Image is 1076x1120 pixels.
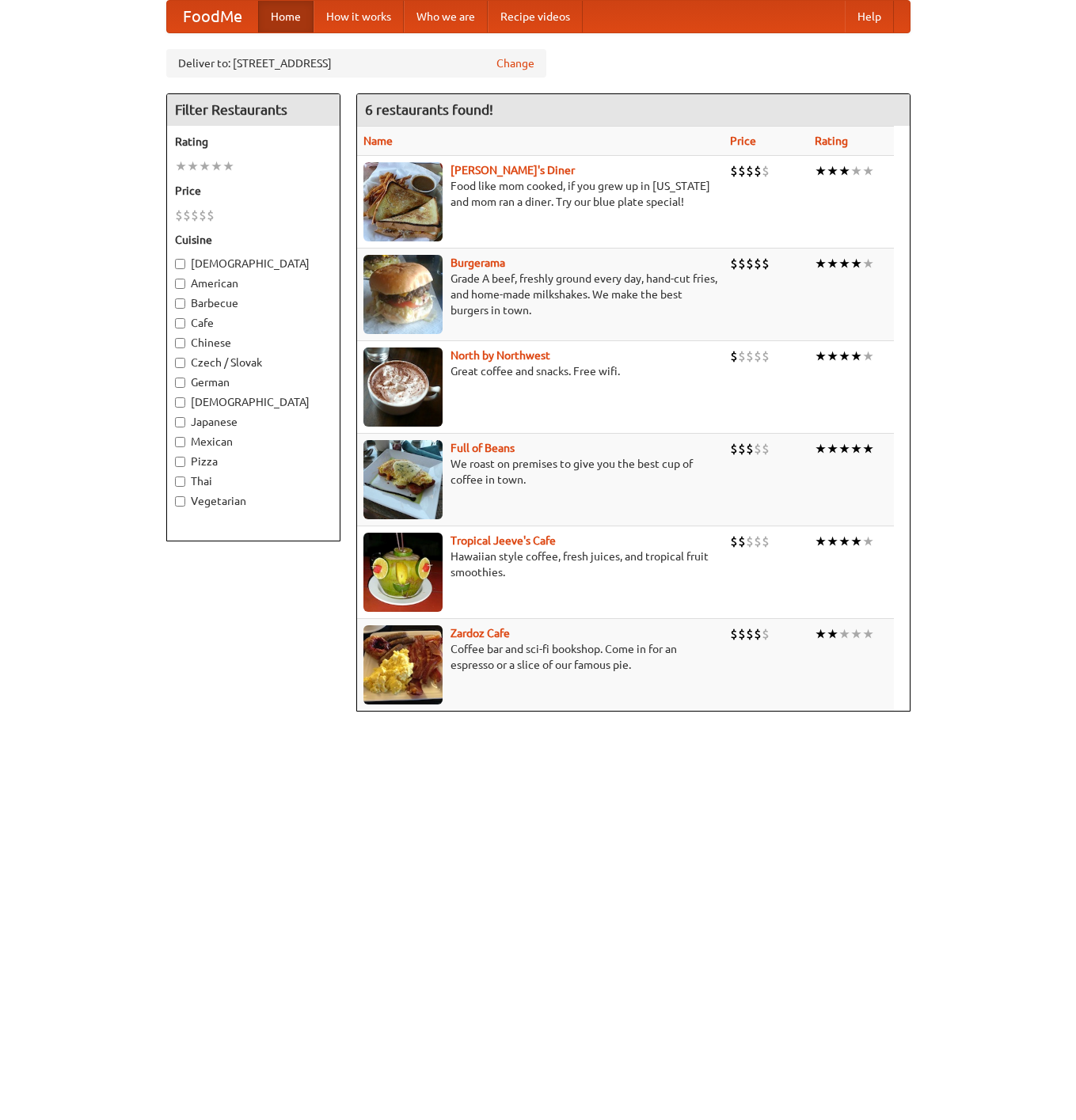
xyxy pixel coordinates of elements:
[363,347,443,427] img: north.jpg
[175,473,332,489] label: Thai
[738,162,746,180] li: $
[175,358,185,368] input: Czech / Slovak
[199,158,211,175] li: ★
[363,135,393,147] a: Name
[363,440,443,519] img: beans.jpg
[827,625,838,643] li: ★
[175,378,185,388] input: German
[222,158,234,175] li: ★
[862,533,874,550] li: ★
[827,533,838,550] li: ★
[404,1,488,32] a: Who we are
[365,102,493,117] ng-pluralize: 6 restaurants found!
[187,158,199,175] li: ★
[175,338,185,348] input: Chinese
[862,255,874,272] li: ★
[451,627,510,640] a: Zardoz Cafe
[827,347,838,365] li: ★
[862,162,874,180] li: ★
[166,49,546,78] div: Deliver to: [STREET_ADDRESS]
[738,625,746,643] li: $
[762,347,770,365] li: $
[363,456,717,488] p: We roast on premises to give you the best cup of coffee in town.
[191,207,199,224] li: $
[730,255,738,272] li: $
[746,440,754,457] li: $
[175,207,183,224] li: $
[451,256,505,269] a: Burgerama
[314,1,404,32] a: How it works
[175,434,332,450] label: Mexican
[862,347,874,365] li: ★
[850,347,862,365] li: ★
[451,442,515,454] a: Full of Beans
[838,347,850,365] li: ★
[815,347,827,365] li: ★
[175,335,332,351] label: Chinese
[175,414,332,430] label: Japanese
[754,255,762,272] li: $
[754,440,762,457] li: $
[850,533,862,550] li: ★
[175,355,332,370] label: Czech / Slovak
[175,295,332,311] label: Barbecue
[730,135,756,147] a: Price
[175,259,185,269] input: [DEMOGRAPHIC_DATA]
[175,275,332,291] label: American
[183,207,191,224] li: $
[175,397,185,408] input: [DEMOGRAPHIC_DATA]
[175,417,185,427] input: Japanese
[730,162,738,180] li: $
[815,255,827,272] li: ★
[754,533,762,550] li: $
[754,162,762,180] li: $
[730,533,738,550] li: $
[451,534,556,547] b: Tropical Jeeve's Cafe
[746,347,754,365] li: $
[850,440,862,457] li: ★
[815,162,827,180] li: ★
[838,625,850,643] li: ★
[175,279,185,289] input: American
[258,1,314,32] a: Home
[738,533,746,550] li: $
[850,162,862,180] li: ★
[451,164,575,177] a: [PERSON_NAME]'s Diner
[762,625,770,643] li: $
[199,207,207,224] li: $
[762,162,770,180] li: $
[207,207,215,224] li: $
[175,496,185,507] input: Vegetarian
[175,493,332,509] label: Vegetarian
[175,457,185,467] input: Pizza
[175,476,185,487] input: Thai
[363,625,443,704] img: zardoz.jpg
[363,162,443,241] img: sallys.jpg
[850,625,862,643] li: ★
[363,641,717,673] p: Coffee bar and sci-fi bookshop. Come in for an espresso or a slice of our famous pie.
[730,347,738,365] li: $
[451,349,550,362] a: North by Northwest
[754,347,762,365] li: $
[762,440,770,457] li: $
[754,625,762,643] li: $
[167,94,340,126] h4: Filter Restaurants
[746,625,754,643] li: $
[815,625,827,643] li: ★
[815,533,827,550] li: ★
[363,178,717,210] p: Food like mom cooked, if you grew up in [US_STATE] and mom ran a diner. Try our blue plate special!
[363,549,717,580] p: Hawaiian style coffee, fresh juices, and tropical fruit smoothies.
[838,162,850,180] li: ★
[175,394,332,410] label: [DEMOGRAPHIC_DATA]
[838,440,850,457] li: ★
[815,135,848,147] a: Rating
[211,158,222,175] li: ★
[827,162,838,180] li: ★
[175,134,332,150] h5: Rating
[862,440,874,457] li: ★
[175,158,187,175] li: ★
[838,533,850,550] li: ★
[363,533,443,612] img: jeeves.jpg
